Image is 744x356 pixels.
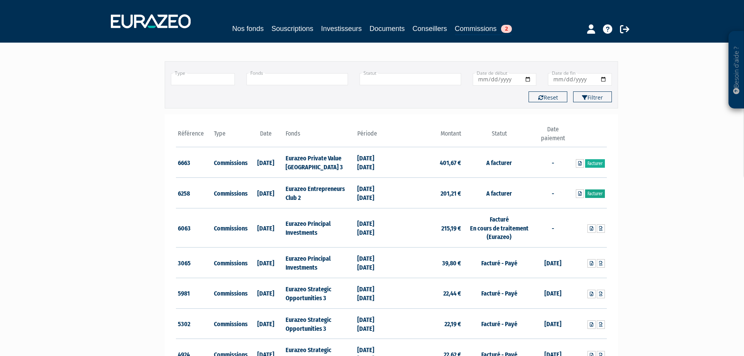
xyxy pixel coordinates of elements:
[212,208,248,248] td: Commissions
[248,178,284,208] td: [DATE]
[732,35,741,105] p: Besoin d'aide ?
[585,189,605,198] a: Facturer
[212,248,248,278] td: Commissions
[212,278,248,308] td: Commissions
[284,308,355,339] td: Eurazeo Strategic Opportunities 3
[535,208,571,248] td: -
[248,248,284,278] td: [DATE]
[585,159,605,168] a: Facturer
[535,278,571,308] td: [DATE]
[212,147,248,178] td: Commissions
[463,125,535,147] th: Statut
[248,308,284,339] td: [DATE]
[391,248,463,278] td: 39,80 €
[529,91,567,102] button: Reset
[321,23,362,34] a: Investisseurs
[413,23,447,34] a: Conseillers
[455,23,512,35] a: Commissions2
[284,208,355,248] td: Eurazeo Principal Investments
[355,125,391,147] th: Période
[355,147,391,178] td: [DATE] [DATE]
[355,178,391,208] td: [DATE] [DATE]
[284,147,355,178] td: Eurazeo Private Value [GEOGRAPHIC_DATA] 3
[248,278,284,308] td: [DATE]
[535,178,571,208] td: -
[176,147,212,178] td: 6663
[573,91,612,102] button: Filtrer
[463,208,535,248] td: Facturé En cours de traitement (Eurazeo)
[355,308,391,339] td: [DATE] [DATE]
[176,178,212,208] td: 6258
[391,178,463,208] td: 201,21 €
[176,308,212,339] td: 5302
[355,208,391,248] td: [DATE] [DATE]
[391,147,463,178] td: 401,67 €
[111,14,191,28] img: 1732889491-logotype_eurazeo_blanc_rvb.png
[370,23,405,34] a: Documents
[535,308,571,339] td: [DATE]
[284,178,355,208] td: Eurazeo Entrepreneurs Club 2
[232,23,263,34] a: Nos fonds
[176,248,212,278] td: 3065
[391,125,463,147] th: Montant
[176,208,212,248] td: 6063
[463,178,535,208] td: A facturer
[535,248,571,278] td: [DATE]
[463,248,535,278] td: Facturé - Payé
[355,248,391,278] td: [DATE] [DATE]
[535,147,571,178] td: -
[463,147,535,178] td: A facturer
[248,125,284,147] th: Date
[248,208,284,248] td: [DATE]
[535,125,571,147] th: Date paiement
[391,308,463,339] td: 22,19 €
[463,308,535,339] td: Facturé - Payé
[391,278,463,308] td: 22,44 €
[284,248,355,278] td: Eurazeo Principal Investments
[212,125,248,147] th: Type
[212,308,248,339] td: Commissions
[176,278,212,308] td: 5981
[176,125,212,147] th: Référence
[391,208,463,248] td: 215,19 €
[501,25,512,33] span: 2
[248,147,284,178] td: [DATE]
[355,278,391,308] td: [DATE] [DATE]
[284,278,355,308] td: Eurazeo Strategic Opportunities 3
[271,23,313,34] a: Souscriptions
[284,125,355,147] th: Fonds
[212,178,248,208] td: Commissions
[463,278,535,308] td: Facturé - Payé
